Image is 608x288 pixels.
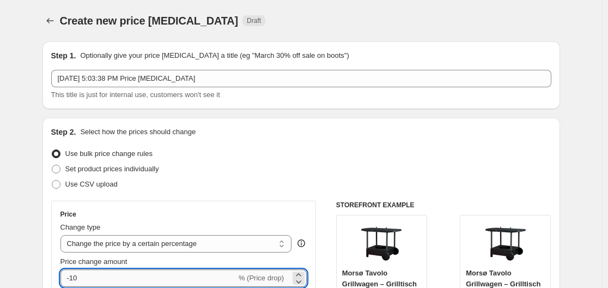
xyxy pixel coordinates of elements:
p: Optionally give your price [MEDICAL_DATA] a title (eg "March 30% off sale on boots") [80,50,349,61]
img: 61TLR_XuYfL_80x.jpg [360,221,403,265]
span: Create new price [MEDICAL_DATA] [60,15,239,27]
p: Select how the prices should change [80,127,196,137]
span: Use CSV upload [65,180,118,188]
h2: Step 1. [51,50,76,61]
img: 61TLR_XuYfL_80x.jpg [484,221,527,265]
button: Price change jobs [42,13,58,28]
span: Draft [247,16,261,25]
span: Change type [60,223,101,231]
h6: STOREFRONT EXAMPLE [336,201,551,209]
input: -15 [60,269,236,287]
h2: Step 2. [51,127,76,137]
input: 30% off holiday sale [51,70,551,87]
span: Price change amount [60,257,127,266]
span: Set product prices individually [65,165,159,173]
h3: Price [60,210,76,219]
span: % (Price drop) [239,274,284,282]
span: This title is just for internal use, customers won't see it [51,91,220,99]
div: help [296,238,307,249]
span: Use bulk price change rules [65,149,153,158]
